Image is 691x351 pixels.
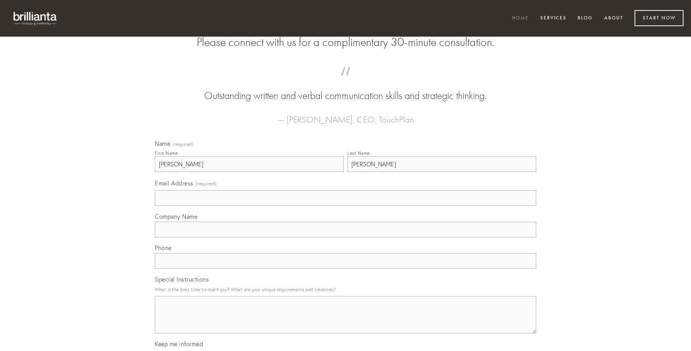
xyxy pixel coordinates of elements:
[167,74,524,103] blockquote: Outstanding written and verbal communication skills and strategic thinking.
[155,340,203,348] span: Keep me informed
[155,35,536,49] h2: Please connect with us for a complimentary 30-minute consultation.
[507,12,534,25] a: Home
[347,150,370,156] div: Last Name
[599,12,628,25] a: About
[635,10,684,26] a: Start Now
[573,12,598,25] a: Blog
[196,179,217,189] span: (required)
[155,213,197,220] span: Company Name
[7,7,64,29] img: brillianta - research, strategy, marketing
[167,74,524,89] span: “
[155,179,193,187] span: Email Address
[155,284,536,295] p: What is the best time to reach you? What are your unique requirements and timelines?
[155,244,172,252] span: Phone
[155,150,178,156] div: First Name
[173,142,194,147] span: (required)
[535,12,571,25] a: Services
[155,140,170,147] span: Name
[167,103,524,127] figcaption: — [PERSON_NAME], CEO, TouchPlan
[155,275,209,283] span: Special Instructions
